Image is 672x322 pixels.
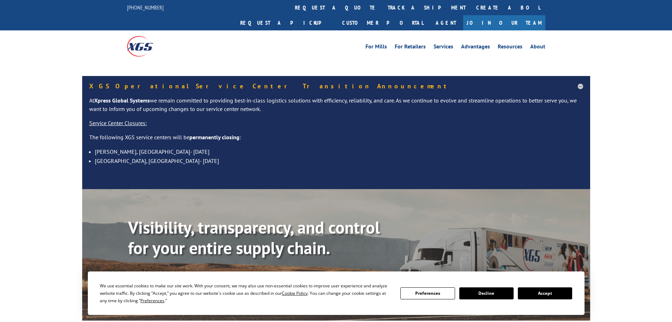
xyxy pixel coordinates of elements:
[89,119,147,127] u: Service Center Closures:
[498,44,522,52] a: Resources
[128,216,380,259] b: Visibility, transparency, and control for your entire supply chain.
[89,83,583,89] h5: XGS Operational Service Center Transition Announcement
[127,4,164,11] a: [PHONE_NUMBER]
[235,15,337,30] a: Request a pickup
[94,97,150,104] strong: Xpress Global Systems
[400,287,455,299] button: Preferences
[140,298,164,304] span: Preferences
[461,44,490,52] a: Advantages
[337,15,429,30] a: Customer Portal
[88,271,585,315] div: Cookie Consent Prompt
[434,44,453,52] a: Services
[463,15,545,30] a: Join Our Team
[95,147,583,156] li: [PERSON_NAME], [GEOGRAPHIC_DATA]- [DATE]
[518,287,572,299] button: Accept
[95,156,583,165] li: [GEOGRAPHIC_DATA], [GEOGRAPHIC_DATA]- [DATE]
[189,134,240,141] strong: permanently closing
[530,44,545,52] a: About
[395,44,426,52] a: For Retailers
[459,287,514,299] button: Decline
[429,15,463,30] a: Agent
[282,290,308,296] span: Cookie Policy
[365,44,387,52] a: For Mills
[100,282,392,304] div: We use essential cookies to make our site work. With your consent, we may also use non-essential ...
[89,133,583,147] p: The following XGS service centers will be :
[89,96,583,119] p: At we remain committed to providing best-in-class logistics solutions with efficiency, reliabilit...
